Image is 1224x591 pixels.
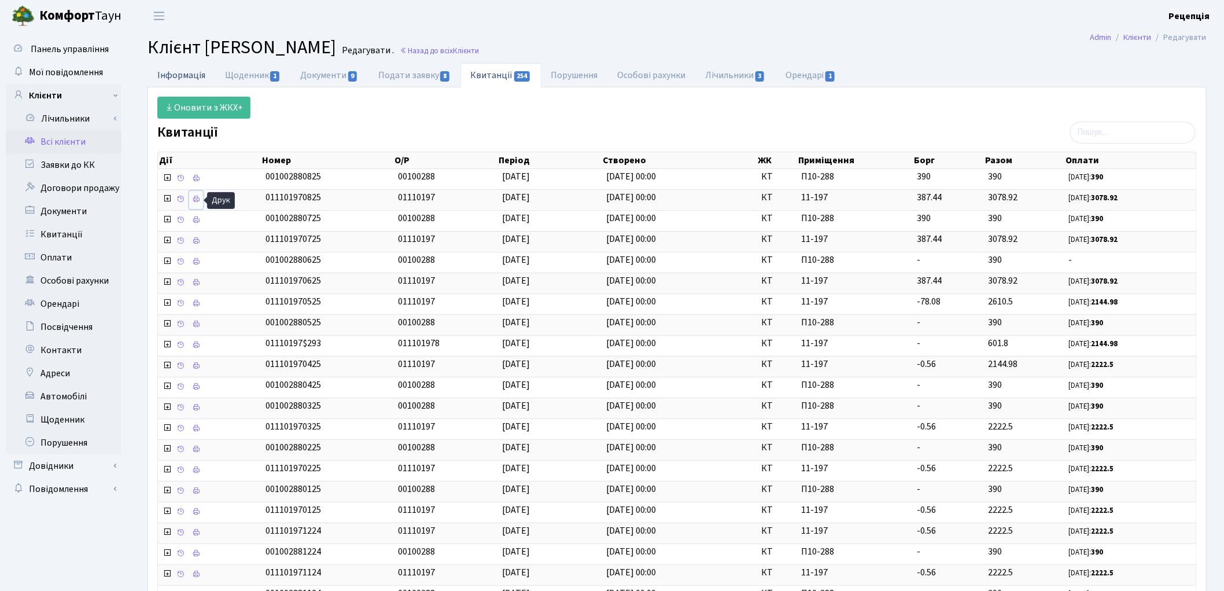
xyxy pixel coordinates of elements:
b: 390 [1092,443,1104,453]
span: 2222.5 [989,524,1013,537]
span: [DATE] 00:00 [606,274,656,287]
a: Подати заявку [368,63,460,87]
small: [DATE]: [1069,464,1114,474]
small: [DATE]: [1069,505,1114,516]
span: 9 [348,71,357,82]
span: 3078.92 [989,274,1018,287]
span: 00100288 [398,545,435,558]
span: [DATE] 00:00 [606,212,656,225]
a: Квитанції [460,63,541,87]
a: Назад до всіхКлієнти [400,45,479,56]
span: 00100288 [398,441,435,454]
small: [DATE]: [1069,568,1114,578]
span: [DATE] 00:00 [606,399,656,412]
a: Мої повідомлення [6,61,121,84]
b: 390 [1092,547,1104,557]
span: [DATE] [502,379,530,391]
small: [DATE]: [1069,276,1118,287]
span: 11-197 [802,295,908,309]
img: logo.png [12,5,35,28]
a: Документи [290,63,368,87]
a: Admin [1090,31,1112,43]
span: 11-197 [802,524,908,538]
span: [DATE] 00:00 [606,295,656,308]
span: 01110197 [398,191,435,204]
span: 390 [989,316,1002,329]
span: 01110197$293 [266,337,321,350]
span: 001002880425 [266,379,321,391]
span: 1 [825,71,835,82]
small: Редагувати . [340,45,394,56]
span: [DATE] 00:00 [606,358,656,370]
span: КТ [761,212,792,225]
span: Панель управління [31,43,109,56]
span: [DATE] [502,358,530,370]
span: 387.44 [917,191,942,204]
small: [DATE]: [1069,443,1104,453]
span: 00100288 [398,254,435,266]
a: Порушення [541,63,608,87]
th: Борг [913,152,984,168]
span: 001002881224 [266,545,321,558]
a: Всі клієнти [6,130,121,153]
a: Контакти [6,339,121,362]
a: Довідники [6,454,121,478]
span: 390 [917,212,931,225]
span: 11-197 [802,358,908,371]
span: [DATE] 00:00 [606,483,656,495]
span: 001002880525 [266,316,321,329]
a: Посвідчення [6,315,121,339]
span: 2222.5 [989,462,1013,475]
a: Орендарі [776,63,846,87]
span: 011101970825 [266,191,321,204]
span: [DATE] [502,462,530,475]
span: [DATE] [502,441,530,454]
span: КТ [761,545,792,559]
label: Квитанції [157,124,218,141]
small: [DATE]: [1069,422,1114,432]
a: Договори продажу [6,177,121,200]
span: П10-288 [802,254,908,267]
span: - [917,254,921,266]
span: -78.08 [917,295,941,308]
th: О/Р [393,152,497,168]
span: - [917,545,921,558]
span: [DATE] [502,316,530,329]
a: Клієнти [1124,31,1152,43]
span: КТ [761,274,792,288]
span: П10-288 [802,441,908,454]
span: - [917,441,921,454]
a: Особові рахунки [6,269,121,292]
button: Переключити навігацію [145,6,174,25]
span: 2144.98 [989,358,1018,370]
span: КТ [761,441,792,454]
span: 11-197 [802,337,908,350]
a: Автомобілі [6,385,121,408]
span: 390 [989,399,1002,412]
span: 001002880325 [266,399,321,412]
span: [DATE] 00:00 [606,462,656,475]
span: [DATE] 00:00 [606,524,656,537]
th: Разом [984,152,1064,168]
span: -0.56 [917,524,937,537]
span: -0.56 [917,462,937,475]
a: Особові рахунки [608,63,696,87]
span: 011101970225 [266,462,321,475]
th: Період [497,152,602,168]
span: П10-288 [802,379,908,392]
nav: breadcrumb [1073,25,1224,50]
span: -0.56 [917,566,937,579]
b: 3078.92 [1092,193,1118,203]
b: 2222.5 [1092,568,1114,578]
span: КТ [761,233,792,246]
span: П10-288 [802,399,908,413]
span: [DATE] [502,254,530,266]
span: 390 [989,254,1002,266]
span: КТ [761,462,792,475]
span: КТ [761,399,792,413]
span: 390 [989,441,1002,454]
span: 00100288 [398,483,435,495]
span: 011101970125 [266,504,321,516]
span: КТ [761,358,792,371]
span: 01110197 [398,420,435,433]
